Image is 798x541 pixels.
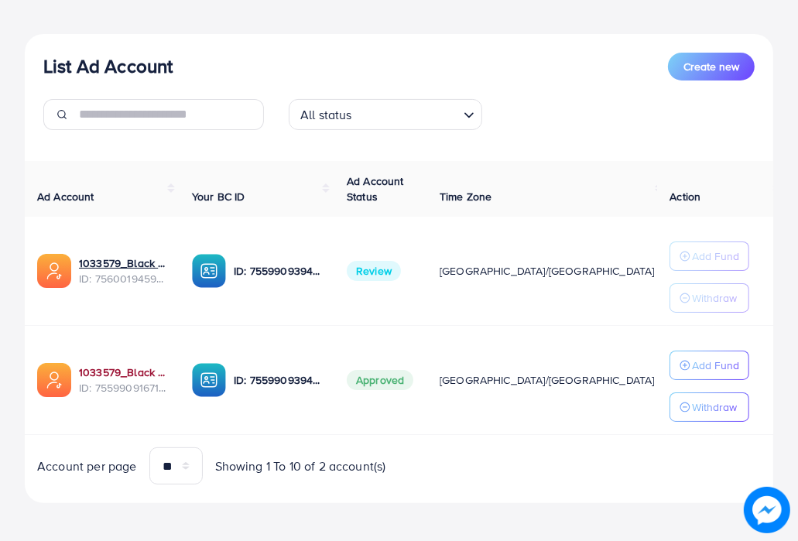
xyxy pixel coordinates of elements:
span: [GEOGRAPHIC_DATA]/[GEOGRAPHIC_DATA] [440,372,655,388]
p: ID: 7559909394142756865 [234,371,322,389]
span: Ad Account Status [347,173,404,204]
img: image [744,487,790,533]
span: Ad Account [37,189,94,204]
p: Withdraw [692,289,737,307]
span: Account per page [37,457,137,475]
p: Withdraw [692,398,737,416]
span: Create new [683,59,739,74]
span: Your BC ID [192,189,245,204]
span: Action [670,189,700,204]
button: Add Fund [670,351,749,380]
span: [GEOGRAPHIC_DATA]/[GEOGRAPHIC_DATA] [440,263,655,279]
p: ID: 7559909394142756865 [234,262,322,280]
span: ID: 7559909167164030994 [79,380,167,395]
div: <span class='underline'>1033579_Black cobra2_1760204453786</span></br>7560019459608641543 [79,255,167,287]
p: Add Fund [692,356,739,375]
p: Add Fund [692,247,739,265]
span: Showing 1 To 10 of 2 account(s) [215,457,386,475]
button: Withdraw [670,283,749,313]
div: Search for option [289,99,482,130]
span: Time Zone [440,189,491,204]
img: ic-ads-acc.e4c84228.svg [37,254,71,288]
div: <span class='underline'>1033579_Black Cobra01_1760178680871</span></br>7559909167164030994 [79,365,167,396]
h3: List Ad Account [43,55,173,77]
a: 1033579_Black Cobra01_1760178680871 [79,365,167,380]
img: ic-ba-acc.ded83a64.svg [192,363,226,397]
span: All status [297,104,355,126]
button: Create new [668,53,755,80]
img: ic-ba-acc.ded83a64.svg [192,254,226,288]
a: 1033579_Black cobra2_1760204453786 [79,255,167,271]
span: ID: 7560019459608641543 [79,271,167,286]
img: ic-ads-acc.e4c84228.svg [37,363,71,397]
span: Approved [347,370,413,390]
button: Add Fund [670,241,749,271]
input: Search for option [357,101,457,126]
span: Review [347,261,401,281]
button: Withdraw [670,392,749,422]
